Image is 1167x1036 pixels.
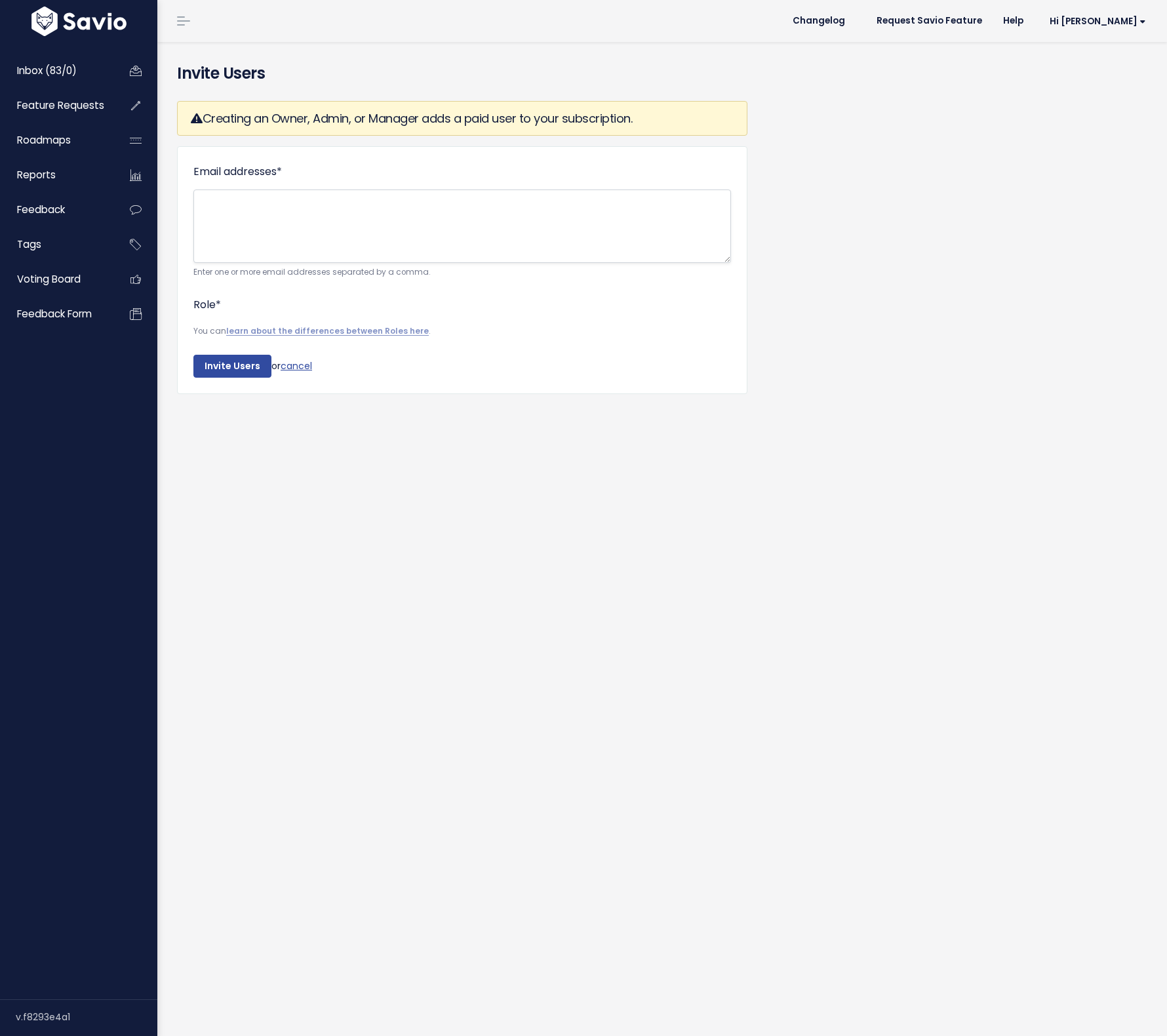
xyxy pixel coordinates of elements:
[281,359,312,372] a: cancel
[17,272,81,286] span: Voting Board
[193,266,731,279] small: Enter one or more email addresses separated by a comma.
[3,160,109,190] a: Reports
[993,11,1034,31] a: Help
[793,16,845,26] span: Changelog
[193,163,282,182] label: Email addresses
[193,355,271,378] input: Invite Users
[193,296,221,315] label: Role
[3,299,109,329] a: Feedback form
[177,62,1147,85] h4: Invite Users
[17,237,41,251] span: Tags
[28,7,130,36] img: logo-white.9d6f32f41409.svg
[866,11,993,31] a: Request Savio Feature
[193,163,731,378] form: or
[3,90,109,121] a: Feature Requests
[3,264,109,294] a: Voting Board
[17,133,71,147] span: Roadmaps
[3,195,109,225] a: Feedback
[191,110,734,127] h3: Creating an Owner, Admin, or Manager adds a paid user to your subscription.
[17,168,56,182] span: Reports
[17,98,104,112] span: Feature Requests
[1034,11,1157,31] a: Hi [PERSON_NAME]
[17,203,65,216] span: Feedback
[17,307,92,321] span: Feedback form
[3,56,109,86] a: Inbox (83/0)
[16,1000,157,1034] div: v.f8293e4a1
[1050,16,1146,26] span: Hi [PERSON_NAME]
[226,326,429,336] a: learn about the differences between Roles here
[17,64,77,77] span: Inbox (83/0)
[3,229,109,260] a: Tags
[3,125,109,155] a: Roadmaps
[193,325,731,338] small: You can .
